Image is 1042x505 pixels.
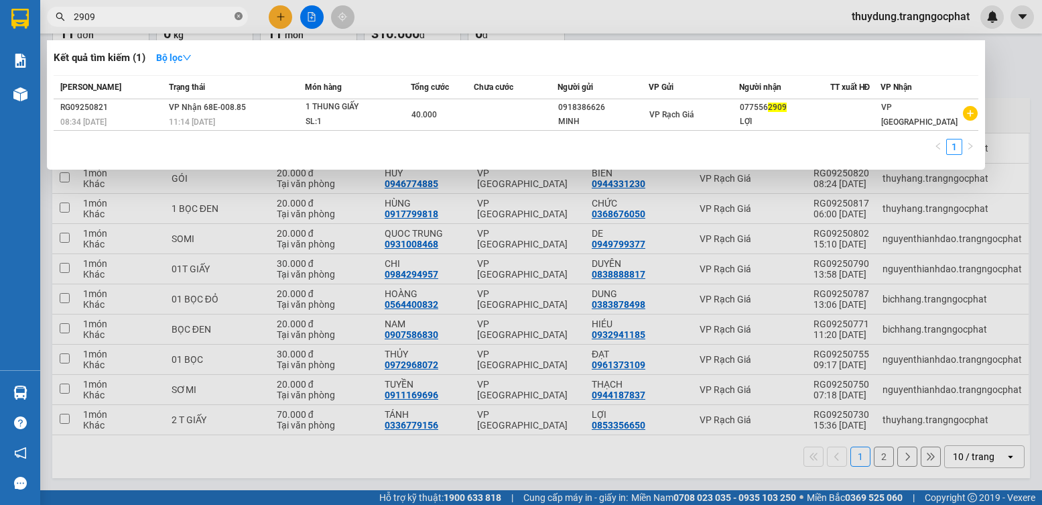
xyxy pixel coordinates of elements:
[60,82,121,92] span: [PERSON_NAME]
[14,416,27,429] span: question-circle
[60,117,107,127] span: 08:34 [DATE]
[649,110,694,119] span: VP Rạch Giá
[145,47,202,68] button: Bộ lọcdown
[558,82,593,92] span: Người gửi
[74,9,232,24] input: Tìm tên, số ĐT hoặc mã đơn
[930,139,946,155] button: left
[962,139,978,155] li: Next Page
[235,11,243,23] span: close-circle
[740,101,829,115] div: 077556
[169,103,246,112] span: VP Nhận 68E-008.85
[14,477,27,490] span: message
[411,82,449,92] span: Tổng cước
[56,12,65,21] span: search
[963,106,978,121] span: plus-circle
[13,87,27,101] img: warehouse-icon
[881,82,912,92] span: VP Nhận
[54,51,145,65] h3: Kết quả tìm kiếm ( 1 )
[558,115,647,129] div: MINH
[930,139,946,155] li: Previous Page
[934,142,942,150] span: left
[739,82,781,92] span: Người nhận
[649,82,673,92] span: VP Gửi
[768,103,787,112] span: 2909
[60,101,165,115] div: RG09250821
[306,100,406,115] div: 1 THUNG GIẤY
[947,139,962,154] a: 1
[13,54,27,68] img: solution-icon
[235,12,243,20] span: close-circle
[182,53,192,62] span: down
[740,115,829,129] div: LỢI
[305,82,342,92] span: Món hàng
[13,386,27,400] img: warehouse-icon
[14,447,27,459] span: notification
[156,52,192,63] strong: Bộ lọc
[169,82,205,92] span: Trạng thái
[411,110,437,119] span: 40.000
[474,82,513,92] span: Chưa cước
[830,82,870,92] span: TT xuất HĐ
[306,115,406,129] div: SL: 1
[11,9,29,29] img: logo-vxr
[169,117,215,127] span: 11:14 [DATE]
[558,101,647,115] div: 0918386626
[966,142,974,150] span: right
[946,139,962,155] li: 1
[881,103,958,127] span: VP [GEOGRAPHIC_DATA]
[962,139,978,155] button: right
